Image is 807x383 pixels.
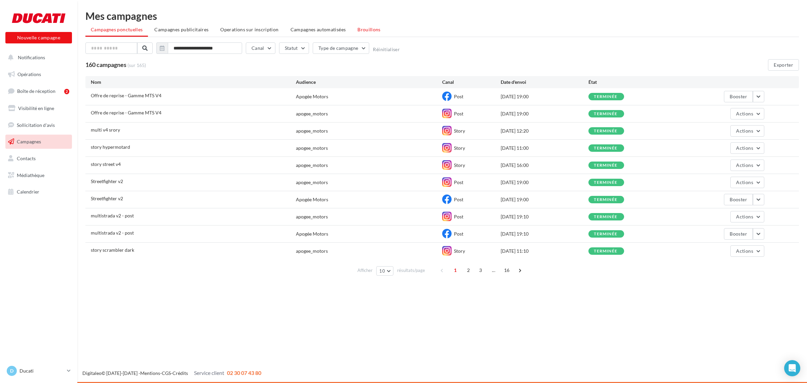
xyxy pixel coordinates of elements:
[4,101,73,115] a: Visibilité en ligne
[784,360,800,376] div: Open Intercom Messenger
[4,118,73,132] a: Sollicitation d'avis
[730,160,764,171] button: Actions
[127,62,146,69] span: (sur 165)
[91,213,134,218] span: multistrada v2 - post
[140,370,160,376] a: Mentions
[17,122,55,128] span: Sollicitation d'avis
[4,84,73,98] a: Boîte de réception2
[10,368,13,374] span: D
[296,79,442,85] div: Audience
[454,248,465,254] span: Story
[768,59,799,71] button: Exporter
[594,198,617,202] div: terminée
[5,32,72,43] button: Nouvelle campagne
[17,139,41,144] span: Campagnes
[501,196,588,203] div: [DATE] 19:00
[454,162,465,168] span: Story
[454,179,463,185] span: Post
[454,197,463,202] span: Post
[4,135,73,149] a: Campagnes
[64,89,69,94] div: 2
[594,232,617,236] div: terminée
[501,128,588,134] div: [DATE] 12:20
[162,370,171,376] a: CGS
[5,364,72,377] a: D Ducati
[85,61,126,68] span: 160 campagnes
[296,93,328,100] div: Apogée Motors
[4,50,71,65] button: Notifications
[463,265,474,276] span: 2
[91,127,120,133] span: multi v4 srory
[501,179,588,186] div: [DATE] 19:00
[454,128,465,134] span: Story
[91,161,121,167] span: story street v4
[296,145,328,151] div: apogee_motors
[91,230,134,236] span: multistrada v2 - post
[594,146,617,150] div: terminée
[501,248,588,254] div: [DATE] 11:10
[730,142,764,154] button: Actions
[279,42,309,54] button: Statut
[18,55,45,60] span: Notifications
[373,47,400,52] button: Réinitialiser
[357,267,373,274] span: Afficher
[594,95,617,99] div: terminée
[501,110,588,117] div: [DATE] 19:00
[296,196,328,203] div: Apogée Motors
[724,91,753,102] button: Booster
[313,42,370,54] button: Type de campagne
[91,110,161,115] span: Offre de reprise - Gamme MTS V4
[594,112,617,116] div: terminée
[17,172,44,178] span: Médiathèque
[501,79,588,85] div: Date d'envoi
[291,27,346,32] span: Campagnes automatisées
[20,368,64,374] p: Ducati
[454,231,463,237] span: Post
[501,213,588,220] div: [DATE] 19:10
[91,196,123,201] span: Streetfighter v2
[17,71,41,77] span: Opérations
[4,67,73,81] a: Opérations
[454,111,463,116] span: Post
[730,108,764,119] button: Actions
[488,265,499,276] span: ...
[736,111,753,116] span: Actions
[442,79,501,85] div: Canal
[154,27,208,32] span: Campagnes publicitaires
[17,155,36,161] span: Contacts
[736,128,753,134] span: Actions
[91,144,130,150] span: story hypermotard
[594,215,617,219] div: terminée
[501,162,588,169] div: [DATE] 16:00
[172,370,188,376] a: Crédits
[194,370,224,376] span: Service client
[454,145,465,151] span: Story
[594,249,617,253] div: terminée
[594,129,617,133] div: terminée
[227,370,261,376] span: 02 30 07 43 80
[296,162,328,169] div: apogee_motors
[594,163,617,168] div: terminée
[724,228,753,240] button: Booster
[91,79,296,85] div: Nom
[588,79,676,85] div: État
[450,265,461,276] span: 1
[296,128,328,134] div: apogee_motors
[736,214,753,219] span: Actions
[91,247,134,253] span: story scrambler dark
[379,268,385,274] span: 10
[220,27,278,32] span: Operations sur inscription
[296,110,328,117] div: apogee_motors
[501,93,588,100] div: [DATE] 19:00
[357,27,381,32] span: Brouillons
[18,105,54,111] span: Visibilité en ligne
[730,177,764,188] button: Actions
[296,248,328,254] div: apogee_motors
[82,370,261,376] span: © [DATE]-[DATE] - - -
[736,162,753,168] span: Actions
[594,180,617,185] div: terminée
[730,245,764,257] button: Actions
[246,42,275,54] button: Canal
[397,267,425,274] span: résultats/page
[296,213,328,220] div: apogee_motors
